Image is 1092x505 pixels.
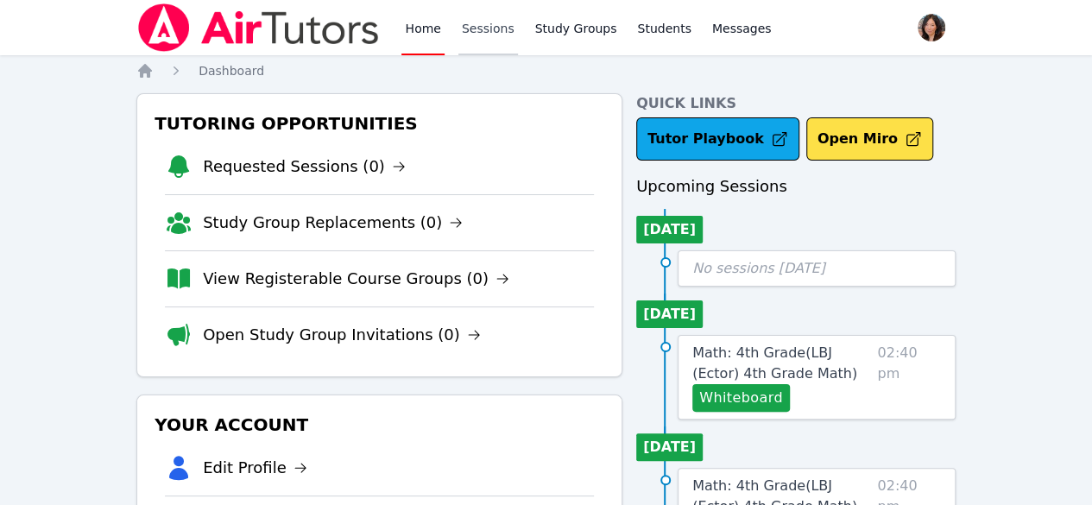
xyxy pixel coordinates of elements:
span: Math: 4th Grade ( LBJ (Ector) 4th Grade Math ) [692,344,857,382]
button: Open Miro [806,117,933,161]
a: Edit Profile [203,456,307,480]
a: Tutor Playbook [636,117,799,161]
a: Study Group Replacements (0) [203,211,463,235]
h4: Quick Links [636,93,956,114]
h3: Your Account [151,409,608,440]
a: View Registerable Course Groups (0) [203,267,509,291]
a: Requested Sessions (0) [203,155,406,179]
span: 02:40 pm [877,343,941,412]
h3: Tutoring Opportunities [151,108,608,139]
a: Dashboard [199,62,264,79]
span: No sessions [DATE] [692,260,825,276]
h3: Upcoming Sessions [636,174,956,199]
li: [DATE] [636,300,703,328]
a: Open Study Group Invitations (0) [203,323,481,347]
img: Air Tutors [136,3,381,52]
span: Messages [712,20,772,37]
a: Math: 4th Grade(LBJ (Ector) 4th Grade Math) [692,343,870,384]
li: [DATE] [636,216,703,243]
button: Whiteboard [692,384,790,412]
span: Dashboard [199,64,264,78]
li: [DATE] [636,433,703,461]
nav: Breadcrumb [136,62,956,79]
